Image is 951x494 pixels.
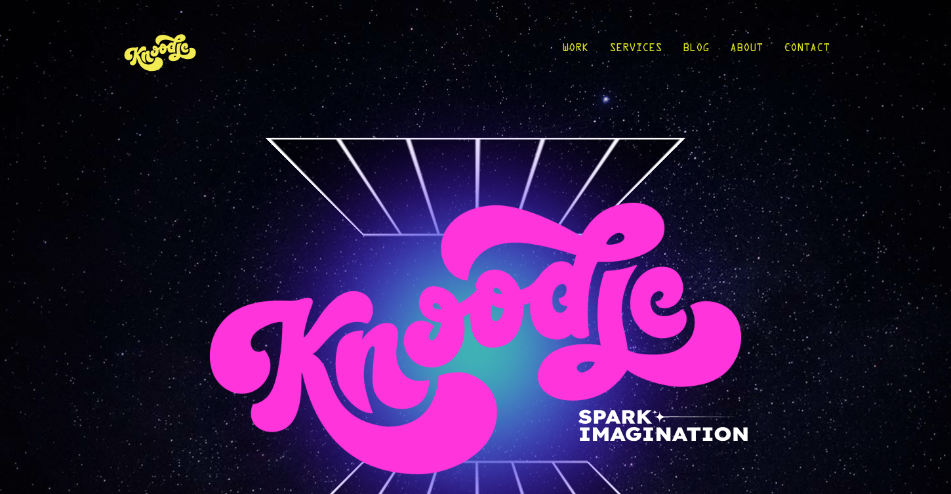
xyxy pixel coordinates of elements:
[730,21,763,82] a: About
[562,21,588,82] a: Work
[683,21,709,82] a: Blog
[609,21,662,82] a: Services
[784,21,830,82] a: Contact
[121,21,200,82] img: KnoLogo(yellow)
